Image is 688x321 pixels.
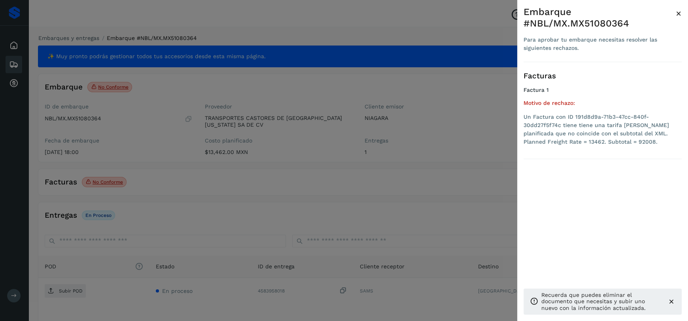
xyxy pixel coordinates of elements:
[524,113,682,146] li: Un Factura con ID 191d8d9a-71b3-47cc-840f-30dd27f5f74c tiene tiene una tarifa [PERSON_NAME] plani...
[524,72,682,81] h3: Facturas
[676,8,682,19] span: ×
[676,6,682,21] button: Close
[524,100,682,106] h5: Motivo de rechazo:
[541,292,661,312] p: Recuerda que puedes eliminar el documento que necesitas y subir uno nuevo con la información actu...
[524,6,676,29] div: Embarque #NBL/MX.MX51080364
[524,36,676,52] div: Para aprobar tu embarque necesitas resolver las siguientes rechazos.
[524,87,682,93] h4: Factura 1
